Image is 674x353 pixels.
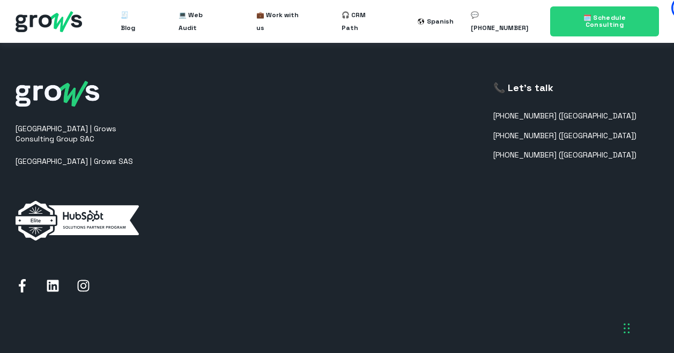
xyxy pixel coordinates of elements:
[493,81,636,94] h3: 📞 Let's talk
[16,156,150,167] p: [GEOGRAPHIC_DATA] | Grows SAS
[16,201,139,241] img: elite-horizontal-white
[624,312,630,344] div: Drag
[16,11,82,32] img: Grows - HubSpot
[493,131,636,140] a: [PHONE_NUMBER] ([GEOGRAPHIC_DATA])
[493,151,636,160] a: [PHONE_NUMBER] ([GEOGRAPHIC_DATA])
[16,81,99,107] img: grows-white_1
[121,4,144,39] a: 🧾 Blog
[550,6,658,36] a: 🗓️ Schedule Consulting
[179,4,222,39] a: 💻 Web Audit
[256,4,307,39] a: 💼 Work with us
[583,13,626,29] span: 🗓️ Schedule Consulting
[493,111,636,121] a: [PHONE_NUMBER] ([GEOGRAPHIC_DATA])
[471,4,537,39] a: 💬 [PHONE_NUMBER]
[427,15,454,28] div: Spanish
[342,4,383,39] a: 🎧 CRM Path
[16,124,150,145] p: [GEOGRAPHIC_DATA] | Grows Consulting Group SAC
[481,203,674,353] iframe: Chat Widget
